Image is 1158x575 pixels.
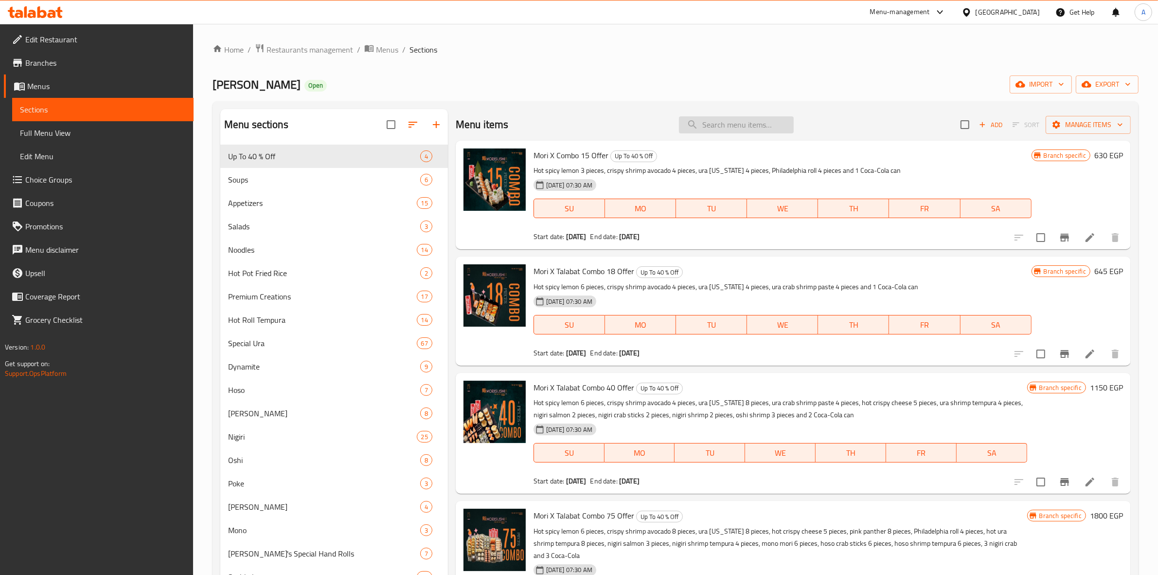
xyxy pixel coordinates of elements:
span: SA [964,318,1028,332]
span: Promotions [25,221,186,232]
span: 67 [417,339,432,348]
button: SU [534,443,605,463]
span: TU [680,202,743,216]
button: delete [1104,470,1127,494]
button: Add [975,117,1006,132]
span: TU [678,446,741,460]
span: MO [609,202,672,216]
p: Hot spicy lemon 6 pieces, crispy shrimp avocado 8 pieces, ura [US_STATE] 8 pieces, hot crispy che... [534,525,1027,562]
h6: 1150 EGP [1090,381,1123,394]
img: Mori X Talabat Combo 18 Offer [463,264,526,327]
div: items [417,431,432,443]
a: Support.OpsPlatform [5,367,67,380]
div: Salads [228,221,420,232]
h2: Menu items [456,117,509,132]
span: Mori X Talabat Combo 40 Offer [534,380,634,395]
div: Premium Creations17 [220,285,448,308]
span: 9 [421,362,432,371]
span: WE [751,318,814,332]
span: Coupons [25,197,186,209]
span: 15 [417,199,432,208]
li: / [248,44,251,56]
a: Promotions [4,215,194,238]
img: Mori X Talabat Combo 40 Offer [463,381,526,443]
b: [DATE] [566,230,587,243]
div: Mono [228,524,420,536]
span: 6 [421,175,432,185]
div: Menu-management [870,6,930,18]
button: FR [886,443,957,463]
span: End date: [590,475,618,487]
span: Hot Roll Tempura [228,314,417,326]
div: items [417,314,432,326]
span: Up To 40 % Off [637,383,682,394]
div: Up To 40 % Off [228,150,420,162]
span: SA [961,446,1023,460]
div: items [420,478,432,489]
span: MO [608,446,671,460]
span: Edit Restaurant [25,34,186,45]
span: FR [893,318,956,332]
div: Special Ura67 [220,332,448,355]
span: Sections [20,104,186,115]
button: FR [889,199,960,218]
span: Menus [27,80,186,92]
span: [PERSON_NAME]'s Special Hand Rolls [228,548,420,559]
span: Get support on: [5,357,50,370]
div: Appetizers15 [220,191,448,215]
div: items [420,408,432,419]
span: Restaurants management [267,44,353,56]
span: Sort sections [401,113,425,136]
div: Noodles14 [220,238,448,261]
button: Branch-specific-item [1053,342,1076,366]
span: Premium Creations [228,291,417,302]
button: TH [816,443,886,463]
span: [DATE] 07:30 AM [542,297,596,306]
a: Menus [364,43,398,56]
span: Start date: [534,230,565,243]
a: Edit Restaurant [4,28,194,51]
span: 3 [421,479,432,488]
a: Full Menu View [12,121,194,145]
p: Hot spicy lemon 6 pieces, crispy shrimp avocado 4 pieces, ura [US_STATE] 8 pieces, ura crab shrim... [534,397,1027,421]
div: items [420,548,432,559]
span: Noodles [228,244,417,256]
h6: 645 EGP [1094,264,1123,278]
div: items [420,501,432,513]
a: Branches [4,51,194,74]
span: 3 [421,222,432,231]
span: Appetizers [228,197,417,209]
a: Choice Groups [4,168,194,191]
div: items [417,337,432,349]
a: Coupons [4,191,194,215]
span: 1.0.0 [30,341,45,353]
h6: 1800 EGP [1090,509,1123,522]
span: Select section first [1006,117,1046,132]
span: Soups [228,174,420,185]
div: Hoso7 [220,378,448,402]
div: Hoso [228,384,420,396]
a: Sections [12,98,194,121]
span: Add item [975,117,1006,132]
b: [DATE] [619,347,640,359]
span: 4 [421,502,432,512]
div: Up To 40 % Off [636,383,683,394]
button: WE [747,315,818,334]
input: search [679,116,794,133]
span: Coverage Report [25,291,186,302]
span: import [1017,78,1064,91]
div: Oshi8 [220,448,448,472]
b: [DATE] [566,347,587,359]
span: TH [822,318,885,332]
div: Mono3 [220,519,448,542]
span: FR [893,202,956,216]
span: TU [680,318,743,332]
span: FR [890,446,953,460]
div: items [420,221,432,232]
span: Branch specific [1035,383,1086,392]
span: Branch specific [1035,511,1086,520]
span: Edit Menu [20,150,186,162]
button: TU [675,443,745,463]
span: Mori X Talabat Combo 18 Offer [534,264,634,278]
